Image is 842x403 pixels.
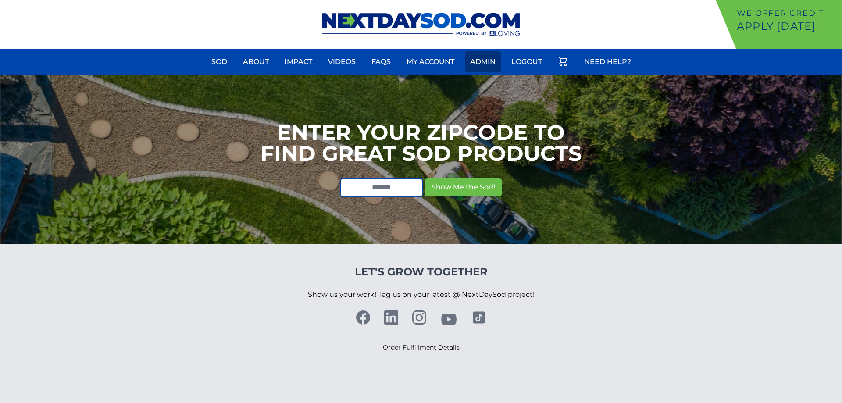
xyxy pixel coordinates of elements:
[206,51,232,72] a: Sod
[238,51,274,72] a: About
[425,178,502,196] button: Show Me the Sod!
[260,122,582,164] h1: Enter your Zipcode to Find Great Sod Products
[737,19,838,33] p: Apply [DATE]!
[323,51,361,72] a: Videos
[383,343,460,351] a: Order Fulfillment Details
[366,51,396,72] a: FAQs
[279,51,318,72] a: Impact
[401,51,460,72] a: My Account
[465,51,501,72] a: Admin
[737,7,838,19] p: We offer Credit
[579,51,636,72] a: Need Help?
[308,265,535,279] h4: Let's Grow Together
[308,279,535,310] p: Show us your work! Tag us on your latest @ NextDaySod project!
[506,51,547,72] a: Logout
